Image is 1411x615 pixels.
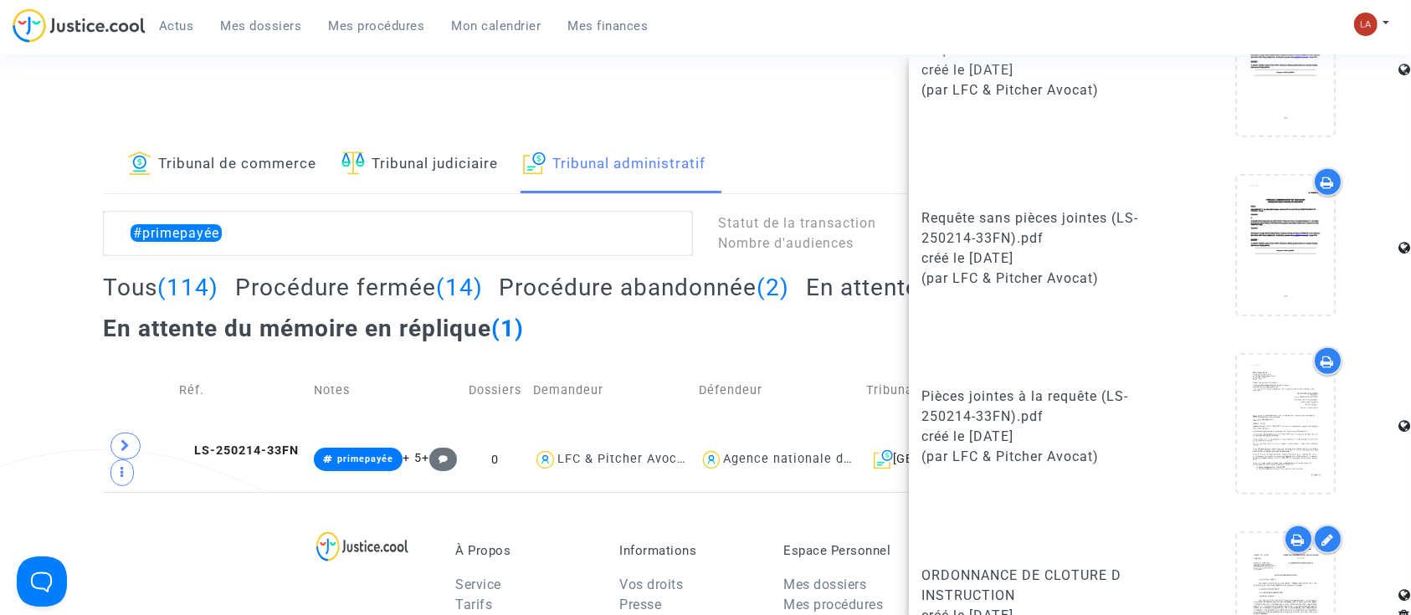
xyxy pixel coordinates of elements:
div: LFC & Pitcher Avocat [557,452,690,466]
span: Mon calendrier [452,18,541,33]
p: Informations [619,543,758,558]
td: Demandeur [527,355,693,427]
div: créé le [DATE] [921,60,1147,80]
span: Statut de la transaction [718,215,876,231]
span: Mes procédures [329,18,425,33]
div: [GEOGRAPHIC_DATA] [867,449,1021,469]
span: Mes dossiers [221,18,302,33]
p: Espace Personnel [783,543,922,558]
div: Agence nationale de l'habitat [723,452,907,466]
span: + 5 [403,451,422,465]
span: Actus [159,18,194,33]
img: icon-faciliter-sm.svg [341,151,365,175]
h2: En attente du mémoire en défense [806,273,1236,302]
a: Tribunal judiciaire [341,136,498,193]
span: primepayée [337,454,393,464]
td: Réf. [173,355,308,427]
h2: Procédure fermée [235,273,483,302]
a: Mes dossiers [783,577,866,592]
img: logo-lg.svg [316,531,409,561]
div: (par LFC & Pitcher Avocat) [921,447,1147,467]
span: (2) [757,274,789,301]
img: icon-user.svg [700,448,724,472]
div: créé le [DATE] [921,427,1147,447]
a: Tarifs [455,597,492,612]
a: Presse [619,597,661,612]
img: icon-banque.svg [128,151,151,175]
a: Mes finances [555,13,662,38]
a: Mon calendrier [439,13,555,38]
div: (par LFC & Pitcher Avocat) [921,80,1147,100]
span: (1) [491,315,524,342]
span: (14) [436,274,483,301]
td: Notes [308,355,463,427]
img: icon-archive.svg [874,449,893,469]
img: icon-archive.svg [523,151,546,175]
div: (par LFC & Pitcher Avocat) [921,269,1147,289]
div: créé le [DATE] [921,249,1147,269]
a: Tribunal de commerce [128,136,316,193]
a: Tribunal administratif [523,136,705,193]
td: Défendeur [694,355,861,427]
span: + [422,451,458,465]
span: LS-250214-33FN [179,443,299,458]
a: Vos droits [619,577,683,592]
div: ORDONNANCE DE CLOTURE D INSTRUCTION [921,566,1147,606]
h2: Tous [103,273,218,302]
img: 3f9b7d9779f7b0ffc2b90d026f0682a9 [1354,13,1378,36]
span: (114) [157,274,218,301]
td: Dossiers [463,355,527,427]
a: Service [455,577,501,592]
span: Nombre d'audiences [718,235,854,251]
div: Pièces jointes à la requête (LS-250214-33FN).pdf [921,387,1147,427]
h2: Procédure abandonnée [499,273,789,302]
p: À Propos [455,543,594,558]
img: jc-logo.svg [13,8,146,43]
td: 0 [463,427,527,492]
h2: En attente du mémoire en réplique [103,314,524,343]
td: Tribunal [861,355,1027,427]
a: Mes dossiers [208,13,316,38]
span: Mes finances [568,18,649,33]
div: Requête sans pièces jointes (LS-250214-33FN).pdf [921,208,1147,249]
iframe: Help Scout Beacon - Open [17,556,67,607]
a: Mes procédures [316,13,439,38]
img: icon-user.svg [533,448,557,472]
a: Mes procédures [783,597,883,612]
a: Actus [146,13,208,38]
